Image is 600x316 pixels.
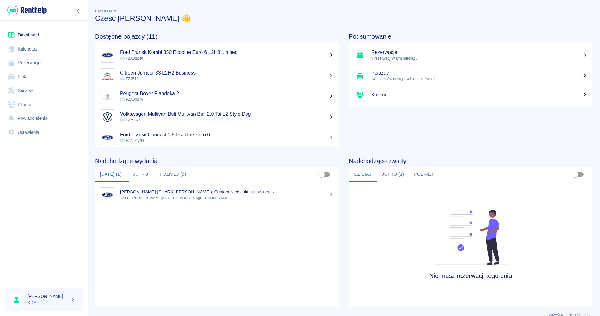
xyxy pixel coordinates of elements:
[349,33,592,40] h4: Podsumowanie
[95,66,339,86] a: ImageCitroen Jumper 33 L2H2 Business FZ7513U
[120,118,141,122] span: FZ5984S
[5,5,47,15] a: Renthelp logo
[5,84,83,98] a: Serwisy
[377,167,409,182] button: Jutro (1)
[371,76,587,82] p: 14 pojazdów dostępnych do rezerwacji
[379,272,562,280] h4: Nie masz rezerwacji tego dnia
[409,167,438,182] button: Później
[5,56,83,70] a: Rezerwacje
[120,70,334,76] h5: Citroen Jumper 33 L2H2 Business
[95,157,339,165] h4: Nadchodzące wydania
[102,70,113,82] img: Image
[127,167,155,182] button: Jutro
[5,98,83,112] a: Klienci
[95,107,339,127] a: ImageVolkswagen Multivan Buli Mulitvan Buli 2.0 Tsi L2 Style Dsg FZ5984S
[120,97,143,102] span: FZA90275
[251,190,275,194] p: DW1WE67
[5,111,83,125] a: Powiadomienia
[5,42,83,56] a: Kalendarz
[95,184,339,205] a: Image[PERSON_NAME] (SHARK [PERSON_NAME]), Custom Niebieski DW1WE6712:00, [PERSON_NAME][STREET_ADD...
[102,189,113,201] img: Image
[7,5,47,15] img: Renthelp logo
[371,92,587,98] h5: Klienci
[155,167,191,182] button: Później (8)
[27,299,67,306] p: KDS
[95,9,118,13] span: Dashboard
[316,168,327,180] span: Pokaż przypisane tylko do mnie
[349,157,592,165] h4: Nadchodzące zwroty
[120,132,334,138] h5: Ford Transit Connect 1.5 Ecoblue Euro 6
[102,111,113,123] img: Image
[5,125,83,139] a: Ustawienia
[27,293,67,299] h6: [PERSON_NAME]
[95,14,592,23] h3: Cześć [PERSON_NAME] 👋
[5,28,83,42] a: Dashboard
[120,189,248,194] p: [PERSON_NAME] (SHARK [PERSON_NAME]), Custom Niebieski
[371,56,587,61] p: 9 rezerwacji w tym miesiącu
[120,195,334,201] p: 12:00, [PERSON_NAME][STREET_ADDRESS][PERSON_NAME]
[120,77,141,81] span: FZ7513U
[95,127,339,148] a: ImageFord Transit Connect 1.5 Ecoblue Euro 6 FZA 91799
[102,90,113,102] img: Image
[102,132,113,143] img: Image
[430,210,511,265] img: Fleet
[95,86,339,107] a: ImagePeugeot Boxer Plandeka 2 FZA90275
[120,139,144,143] span: FZA 91799
[349,45,592,66] a: Rezerwacje9 rezerwacji w tym miesiącu
[349,86,592,104] a: Klienci
[349,66,592,86] a: Pojazdy14 pojazdów dostępnych do rezerwacji
[371,70,587,76] h5: Pojazdy
[95,167,127,182] button: [DATE] (1)
[120,56,143,61] span: FZA88240
[120,111,334,117] h5: Volkswagen Multivan Buli Mulitvan Buli 2.0 Tsi L2 Style Dsg
[120,49,334,56] h5: Ford Transit Kombi 350 Ecoblue Euro 6 L2H3 Limited
[569,168,581,180] span: Pokaż przypisane tylko do mnie
[5,70,83,84] a: Flota
[95,45,339,66] a: ImageFord Transit Kombi 350 Ecoblue Euro 6 L2H3 Limited FZA88240
[95,33,339,40] h4: Dostępne pojazdy (11)
[120,90,334,97] h5: Peugeot Boxer Plandeka 2
[73,7,83,15] button: Zwiń nawigację
[102,49,113,61] img: Image
[371,49,587,56] h5: Rezerwacje
[349,167,377,182] button: Dzisiaj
